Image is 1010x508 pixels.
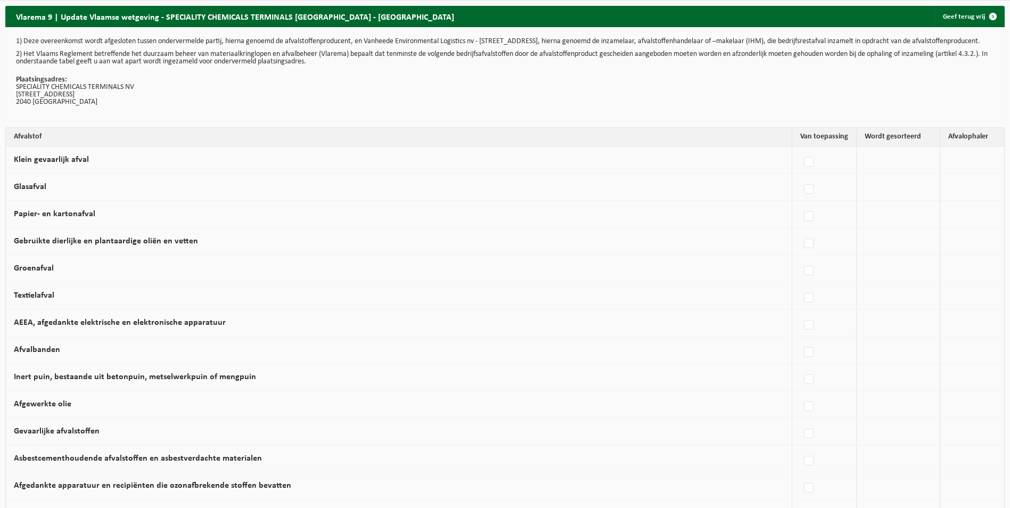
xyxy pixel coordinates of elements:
p: SPECIALITY CHEMICALS TERMINALS NV [STREET_ADDRESS] 2040 [GEOGRAPHIC_DATA] [16,76,994,106]
label: Papier- en kartonafval [14,210,95,218]
p: 2) Het Vlaams Reglement betreffende het duurzaam beheer van materiaalkringlopen en afvalbeheer (V... [16,51,994,65]
label: Afvalbanden [14,346,60,354]
p: 1) Deze overeenkomst wordt afgesloten tussen ondervermelde partij, hierna genoemd de afvalstoffen... [16,38,994,45]
th: Afvalophaler [940,128,1004,146]
label: Afgedankte apparatuur en recipiënten die ozonafbrekende stoffen bevatten [14,481,291,490]
label: Glasafval [14,183,46,191]
label: Afgewerkte olie [14,400,71,408]
h2: Vlarema 9 | Update Vlaamse wetgeving - SPECIALITY CHEMICALS TERMINALS [GEOGRAPHIC_DATA] - [GEOGRA... [5,6,465,27]
th: Wordt gesorteerd [857,128,940,146]
label: Gebruikte dierlijke en plantaardige oliën en vetten [14,237,198,245]
a: Geef terug vrij [934,6,1004,27]
label: Asbestcementhoudende afvalstoffen en asbestverdachte materialen [14,454,262,463]
label: Textielafval [14,291,54,300]
label: AEEA, afgedankte elektrische en elektronische apparatuur [14,318,226,327]
label: Gevaarlijke afvalstoffen [14,427,100,436]
strong: Plaatsingsadres: [16,76,67,84]
label: Klein gevaarlijk afval [14,155,89,164]
label: Groenafval [14,264,54,273]
th: Van toepassing [792,128,857,146]
th: Afvalstof [6,128,792,146]
label: Inert puin, bestaande uit betonpuin, metselwerkpuin of mengpuin [14,373,256,381]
